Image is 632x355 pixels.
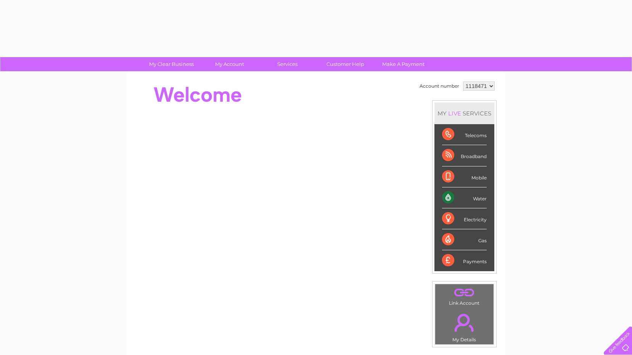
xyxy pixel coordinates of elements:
a: . [437,309,492,336]
div: MY SERVICES [434,102,494,124]
div: Gas [442,229,487,250]
a: Services [256,57,319,71]
a: Make A Payment [372,57,435,71]
div: Payments [442,250,487,271]
div: Broadband [442,145,487,166]
div: Telecoms [442,124,487,145]
div: LIVE [447,110,463,117]
div: Mobile [442,166,487,187]
td: Account number [418,80,461,93]
td: My Details [435,307,494,345]
div: Electricity [442,208,487,229]
div: Water [442,187,487,208]
td: Link Account [435,284,494,308]
a: Customer Help [314,57,377,71]
a: . [437,286,492,299]
a: My Clear Business [140,57,203,71]
a: My Account [198,57,261,71]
